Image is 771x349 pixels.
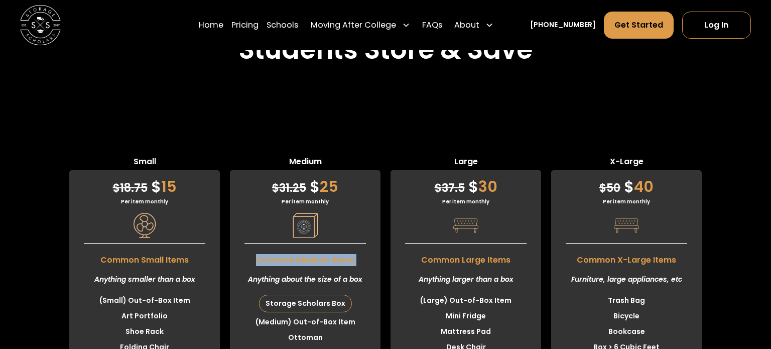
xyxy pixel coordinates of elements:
[230,249,380,266] span: Common Medium Items
[69,170,220,198] div: 15
[260,295,351,312] div: Storage Scholars Box
[453,213,478,238] img: Pricing Category Icon
[391,266,541,293] div: Anything larger than a box
[231,11,259,39] a: Pricing
[69,324,220,339] li: Shoe Rack
[230,170,380,198] div: 25
[391,156,541,170] span: Large
[450,11,497,39] div: About
[551,156,702,170] span: X-Large
[230,330,380,345] li: Ottoman
[69,249,220,266] span: Common Small Items
[69,293,220,308] li: (Small) Out-of-Box Item
[551,308,702,324] li: Bicycle
[551,293,702,308] li: Trash Bag
[391,293,541,308] li: (Large) Out-of-Box Item
[391,198,541,205] div: Per item monthly
[199,11,223,39] a: Home
[435,180,442,196] span: $
[391,324,541,339] li: Mattress Pad
[614,213,639,238] img: Pricing Category Icon
[238,34,533,66] h2: Students Store & Save
[551,266,702,293] div: Furniture, large appliances, etc
[230,314,380,330] li: (Medium) Out-of-Box Item
[551,249,702,266] span: Common X-Large Items
[682,12,751,39] a: Log In
[435,180,465,196] span: 37.5
[113,180,120,196] span: $
[530,20,596,31] a: [PHONE_NUMBER]
[267,11,298,39] a: Schools
[293,213,318,238] img: Pricing Category Icon
[422,11,442,39] a: FAQs
[272,180,306,196] span: 31.25
[551,198,702,205] div: Per item monthly
[20,5,61,46] img: Storage Scholars main logo
[310,176,320,197] span: $
[551,170,702,198] div: 40
[599,180,620,196] span: 50
[113,180,148,196] span: 18.75
[132,213,157,238] img: Pricing Category Icon
[69,198,220,205] div: Per item monthly
[604,12,674,39] a: Get Started
[307,11,414,39] div: Moving After College
[230,266,380,293] div: Anything about the size of a box
[624,176,634,197] span: $
[551,324,702,339] li: Bookcase
[454,19,479,31] div: About
[69,308,220,324] li: Art Portfolio
[69,266,220,293] div: Anything smaller than a box
[468,176,478,197] span: $
[272,180,279,196] span: $
[151,176,161,197] span: $
[69,156,220,170] span: Small
[391,308,541,324] li: Mini Fridge
[230,156,380,170] span: Medium
[391,170,541,198] div: 30
[311,19,396,31] div: Moving After College
[391,249,541,266] span: Common Large Items
[230,198,380,205] div: Per item monthly
[599,180,606,196] span: $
